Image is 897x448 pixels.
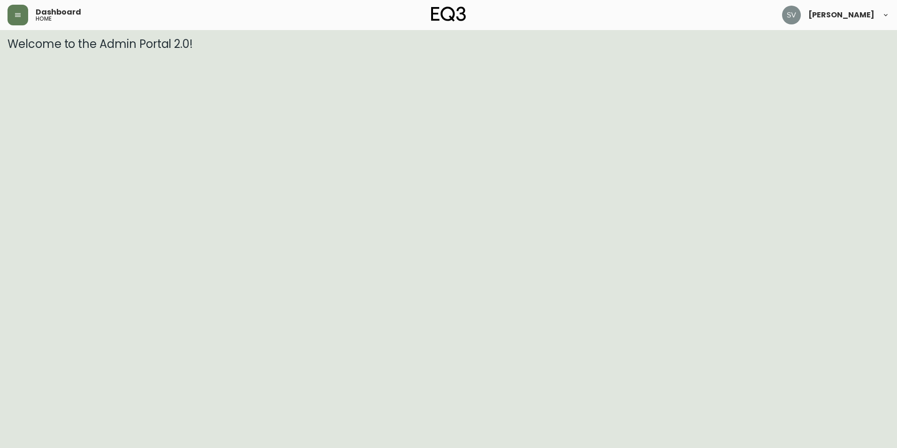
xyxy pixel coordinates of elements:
h5: home [36,16,52,22]
span: [PERSON_NAME] [808,11,874,19]
span: Dashboard [36,8,81,16]
h3: Welcome to the Admin Portal 2.0! [8,38,889,51]
img: 0ef69294c49e88f033bcbeb13310b844 [782,6,801,24]
img: logo [431,7,466,22]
